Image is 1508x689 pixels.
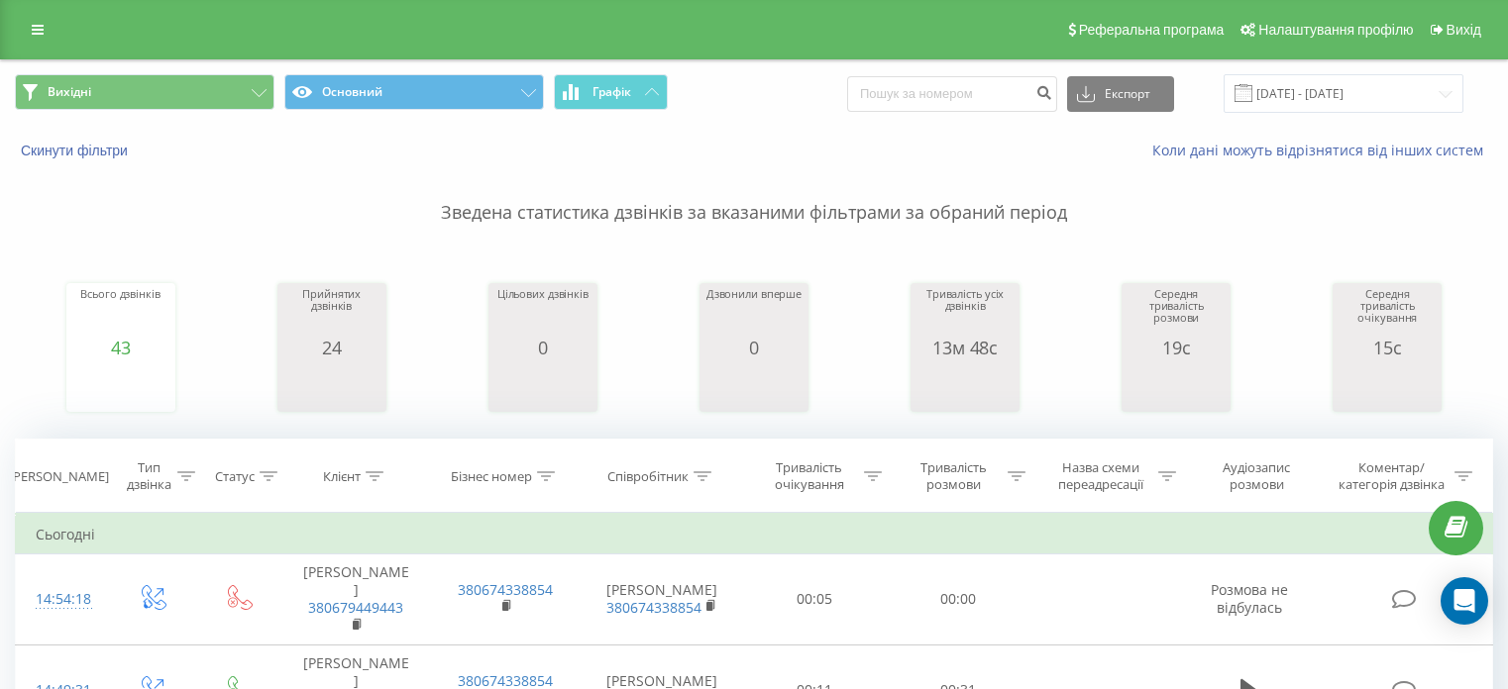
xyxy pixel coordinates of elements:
[1199,459,1315,493] div: Аудіозапис розмови
[125,459,171,493] div: Тип дзвінка
[742,554,887,645] td: 00:05
[15,160,1493,226] p: Зведена статистика дзвінків за вказаними фільтрами за обраний період
[1152,141,1493,159] a: Коли дані можуть відрізнятися вiд інших систем
[592,85,631,99] span: Графік
[80,288,160,338] div: Всього дзвінків
[451,468,532,485] div: Бізнес номер
[581,554,742,645] td: [PERSON_NAME]
[760,459,859,493] div: Тривалість очікування
[1048,459,1152,493] div: Назва схеми переадресації
[606,598,701,617] a: 380674338854
[706,288,802,338] div: Дзвонили вперше
[15,74,274,110] button: Вихідні
[1127,338,1226,357] div: 19с
[458,580,553,599] a: 380674338854
[215,468,255,485] div: Статус
[1127,288,1226,338] div: Середня тривалість розмови
[847,76,1057,112] input: Пошук за номером
[9,468,109,485] div: [PERSON_NAME]
[1067,76,1174,112] button: Експорт
[916,338,1015,357] div: 13м 48с
[607,468,689,485] div: Співробітник
[1338,338,1437,357] div: 15с
[497,288,589,338] div: Цільових дзвінків
[36,580,88,619] div: 14:54:18
[887,554,1031,645] td: 00:00
[308,598,403,617] a: 380679449443
[282,288,381,338] div: Прийнятих дзвінків
[1447,22,1481,38] span: Вихід
[916,288,1015,338] div: Тривалість усіх дзвінків
[497,338,589,357] div: 0
[1334,459,1450,493] div: Коментар/категорія дзвінка
[706,338,802,357] div: 0
[282,338,381,357] div: 24
[1441,577,1488,625] div: Open Intercom Messenger
[1211,580,1288,617] span: Розмова не відбулась
[280,554,430,645] td: [PERSON_NAME]
[1338,288,1437,338] div: Середня тривалість очікування
[15,142,138,159] button: Скинути фільтри
[1258,22,1413,38] span: Налаштування профілю
[284,74,544,110] button: Основний
[905,459,1004,493] div: Тривалість розмови
[1079,22,1225,38] span: Реферальна програма
[80,338,160,357] div: 43
[48,84,91,100] span: Вихідні
[323,468,361,485] div: Клієнт
[16,515,1493,554] td: Сьогодні
[554,74,668,110] button: Графік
